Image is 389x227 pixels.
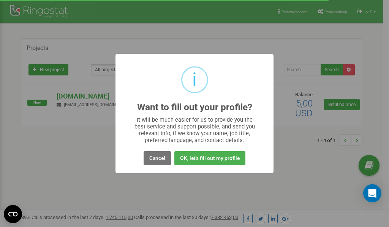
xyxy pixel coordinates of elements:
button: Open CMP widget [4,205,22,223]
div: i [192,67,197,92]
button: Cancel [144,151,171,165]
div: It will be much easier for us to provide you the best service and support possible, and send you ... [131,116,259,144]
h2: Want to fill out your profile? [137,102,252,113]
button: OK, let's fill out my profile [174,151,245,165]
div: Open Intercom Messenger [363,184,381,202]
